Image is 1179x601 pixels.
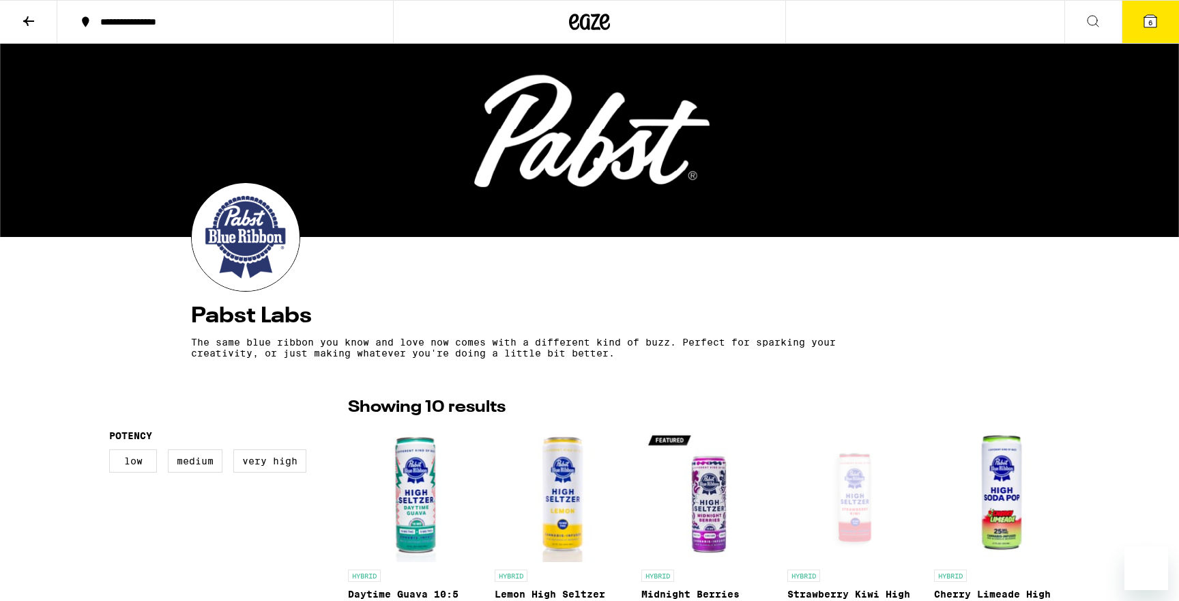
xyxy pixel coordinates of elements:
[1148,18,1152,27] span: 6
[191,337,868,359] p: The same blue ribbon you know and love now comes with a different kind of buzz. Perfect for spark...
[192,183,300,291] img: Pabst Labs logo
[641,570,674,582] p: HYBRID
[495,570,527,582] p: HYBRID
[348,570,381,582] p: HYBRID
[109,449,157,473] label: Low
[233,449,306,473] label: Very High
[934,570,967,582] p: HYBRID
[1122,1,1179,43] button: 6
[191,305,988,327] h4: Pabst Labs
[168,449,222,473] label: Medium
[495,426,630,563] img: Pabst Labs - Lemon High Seltzer
[934,426,1070,563] img: Pabst Labs - Cherry Limeade High Soda Pop Seltzer - 25mg
[787,570,820,582] p: HYBRID
[495,589,630,600] p: Lemon High Seltzer
[348,396,506,419] p: Showing 10 results
[348,426,484,563] img: Pabst Labs - Daytime Guava 10:5 High Seltzer
[641,426,777,563] img: Pabst Labs - Midnight Berries 10:3:2 High Seltzer
[109,430,152,441] legend: Potency
[1124,546,1168,590] iframe: Button to launch messaging window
